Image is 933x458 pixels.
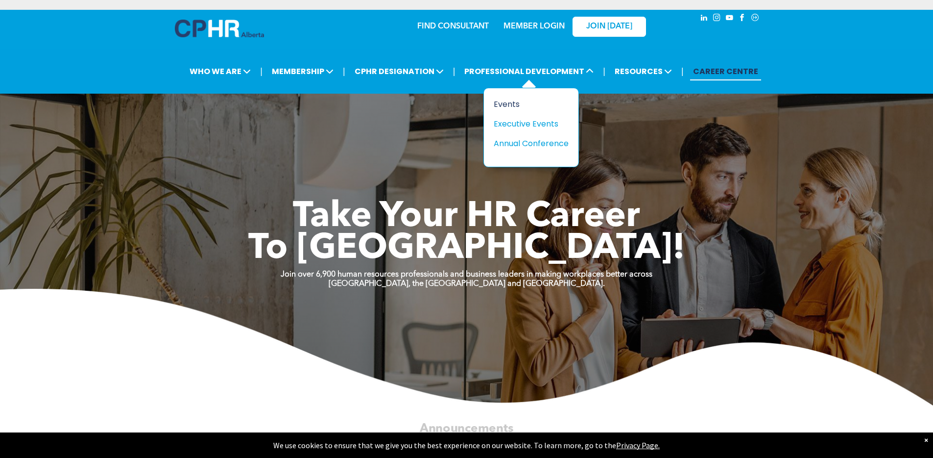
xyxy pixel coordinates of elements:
li: | [343,61,345,81]
span: RESOURCES [612,62,675,80]
a: Events [494,98,569,110]
li: | [681,61,684,81]
div: Events [494,98,561,110]
a: FIND CONSULTANT [417,23,489,30]
div: Annual Conference [494,137,561,150]
span: CPHR DESIGNATION [352,62,447,80]
span: PROFESSIONAL DEVELOPMENT [461,62,597,80]
span: JOIN [DATE] [586,22,632,31]
a: facebook [737,12,748,25]
strong: Join over 6,900 human resources professionals and business leaders in making workplaces better ac... [281,271,652,279]
a: instagram [712,12,722,25]
a: CAREER CENTRE [690,62,761,80]
a: Social network [750,12,761,25]
span: WHO WE ARE [187,62,254,80]
div: Executive Events [494,118,561,130]
span: Take Your HR Career [293,200,640,235]
a: Annual Conference [494,137,569,150]
strong: [GEOGRAPHIC_DATA], the [GEOGRAPHIC_DATA] and [GEOGRAPHIC_DATA]. [329,280,605,288]
a: Privacy Page. [616,440,660,450]
span: MEMBERSHIP [269,62,336,80]
div: Dismiss notification [924,435,928,445]
span: Announcements [420,423,513,434]
a: JOIN [DATE] [573,17,646,37]
a: youtube [724,12,735,25]
a: linkedin [699,12,710,25]
span: To [GEOGRAPHIC_DATA]! [248,231,685,267]
img: A blue and white logo for cp alberta [175,20,264,37]
li: | [260,61,263,81]
a: MEMBER LOGIN [503,23,565,30]
li: | [603,61,605,81]
a: Executive Events [494,118,569,130]
li: | [453,61,455,81]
